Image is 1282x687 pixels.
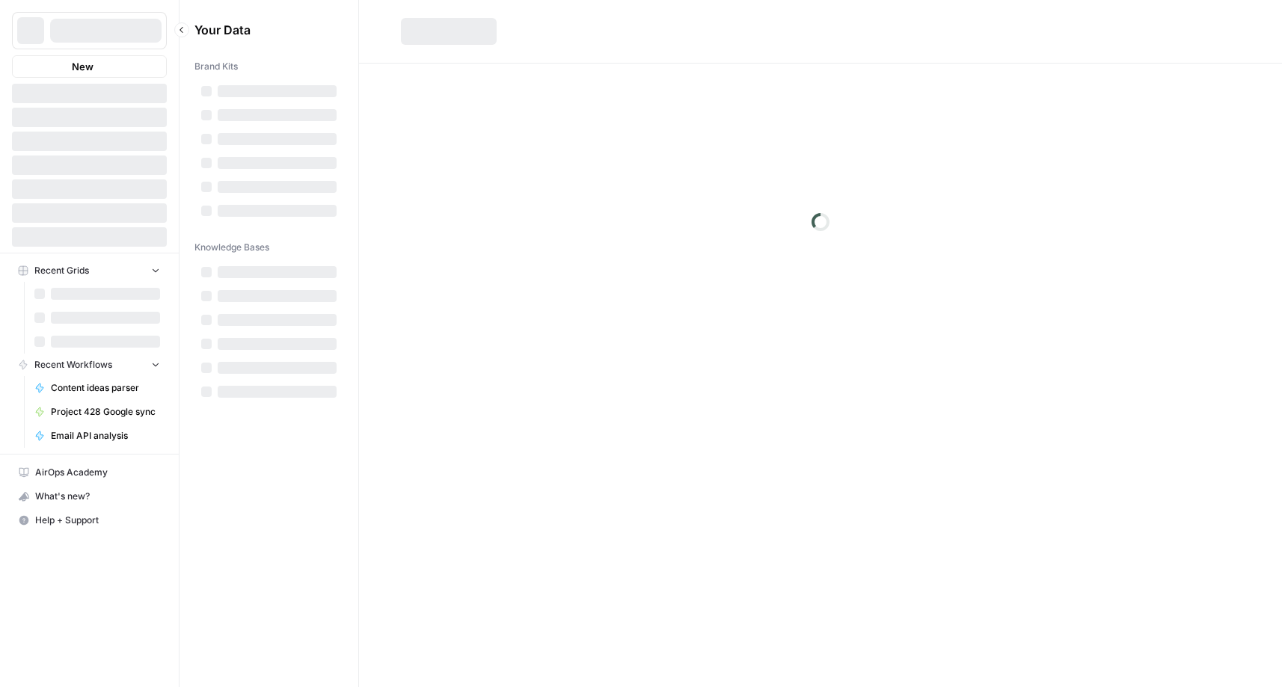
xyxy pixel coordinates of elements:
a: AirOps Academy [12,460,167,484]
span: Content ideas parser [51,381,160,395]
span: Recent Grids [34,264,89,277]
span: AirOps Academy [35,466,160,479]
button: New [12,55,167,78]
button: What's new? [12,484,167,508]
button: Help + Support [12,508,167,532]
span: Help + Support [35,514,160,527]
span: Project 428 Google sync [51,405,160,419]
span: Recent Workflows [34,358,112,372]
button: Recent Workflows [12,354,167,376]
span: Knowledge Bases [194,241,269,254]
a: Project 428 Google sync [28,400,167,424]
span: Brand Kits [194,60,238,73]
span: Email API analysis [51,429,160,443]
div: What's new? [13,485,166,508]
button: Recent Grids [12,259,167,282]
a: Email API analysis [28,424,167,448]
a: Content ideas parser [28,376,167,400]
span: New [72,59,93,74]
span: Your Data [194,21,325,39]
